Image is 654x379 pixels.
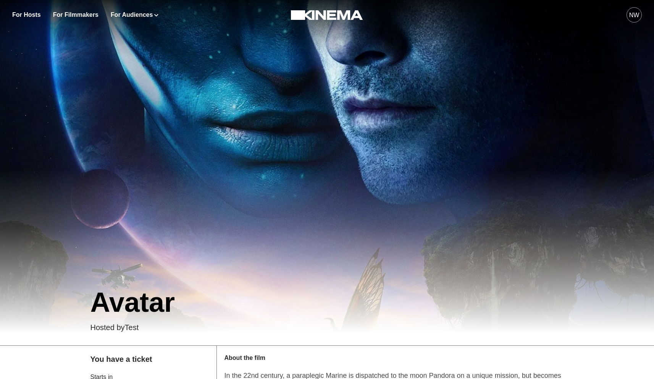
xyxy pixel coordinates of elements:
[111,10,158,19] button: For Audiences
[629,11,639,20] div: NW
[90,286,408,319] h1: Avatar
[90,353,209,365] p: You have a ticket
[90,322,139,333] p: Hosted by Test
[53,10,99,19] a: For Filmmakers
[224,353,564,363] p: About the film
[12,10,41,19] a: For Hosts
